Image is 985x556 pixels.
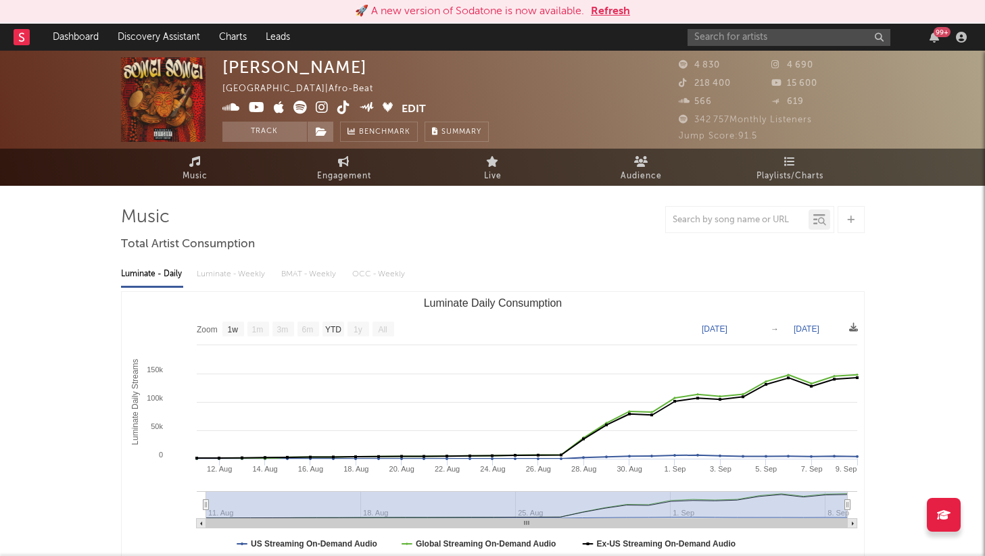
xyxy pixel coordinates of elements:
a: Live [418,149,567,186]
a: Dashboard [43,24,108,51]
span: 619 [771,97,804,106]
a: Engagement [270,149,418,186]
span: Jump Score: 91.5 [679,132,757,141]
text: 5. Sep [755,465,777,473]
span: Audience [621,168,662,184]
input: Search for artists [688,29,890,46]
text: 9. Sep [835,465,857,473]
text: 6m [302,325,313,334]
text: 50k [151,422,163,430]
button: Edit [402,101,426,118]
text: [DATE] [702,324,727,334]
div: [GEOGRAPHIC_DATA] | Afro-Beat [222,81,389,97]
div: [PERSON_NAME] [222,57,367,77]
text: 30. Aug [617,465,642,473]
a: Audience [567,149,716,186]
text: 1. Sep [664,465,686,473]
text: 20. Aug [389,465,414,473]
span: Total Artist Consumption [121,236,255,253]
text: 150k [147,365,163,374]
span: Music [183,168,208,184]
span: Engagement [317,168,371,184]
span: Live [484,168,502,184]
a: Playlists/Charts [716,149,865,186]
text: 1m [251,325,263,334]
text: 12. Aug [207,465,232,473]
text: YTD [325,325,341,334]
text: Luminate Daily Streams [130,359,139,445]
span: 15 600 [771,79,817,88]
span: 566 [679,97,712,106]
text: Ex-US Streaming On-Demand Audio [596,539,736,549]
span: 4 690 [771,61,813,70]
div: 99 + [934,27,951,37]
text: 7. Sep [800,465,822,473]
text: 100k [147,394,163,402]
text: 3m [277,325,288,334]
text: 24. Aug [480,465,505,473]
text: 0 [158,451,162,459]
a: Discovery Assistant [108,24,210,51]
a: Music [121,149,270,186]
text: → [771,324,779,334]
text: 8. Sep [827,509,849,517]
span: 4 830 [679,61,720,70]
a: Charts [210,24,256,51]
text: 16. Aug [297,465,322,473]
text: 1w [227,325,238,334]
text: Luminate Daily Consumption [423,297,562,309]
span: 342 757 Monthly Listeners [679,116,812,124]
text: 1y [354,325,362,334]
span: 218 400 [679,79,731,88]
text: 22. Aug [434,465,459,473]
div: Luminate - Daily [121,263,183,286]
text: All [378,325,387,334]
text: 28. Aug [571,465,596,473]
text: 14. Aug [252,465,277,473]
text: 3. Sep [709,465,731,473]
text: Zoom [197,325,218,334]
div: 🚀 A new version of Sodatone is now available. [355,3,584,20]
text: [DATE] [794,324,819,334]
a: Leads [256,24,299,51]
text: US Streaming On-Demand Audio [251,539,377,549]
button: 99+ [930,32,939,43]
button: Refresh [591,3,630,20]
input: Search by song name or URL [666,215,809,226]
button: Track [222,122,307,142]
a: Benchmark [340,122,418,142]
text: 18. Aug [343,465,368,473]
text: 26. Aug [525,465,550,473]
button: Summary [425,122,489,142]
span: Benchmark [359,124,410,141]
span: Summary [441,128,481,136]
text: Global Streaming On-Demand Audio [415,539,556,549]
span: Playlists/Charts [756,168,823,184]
